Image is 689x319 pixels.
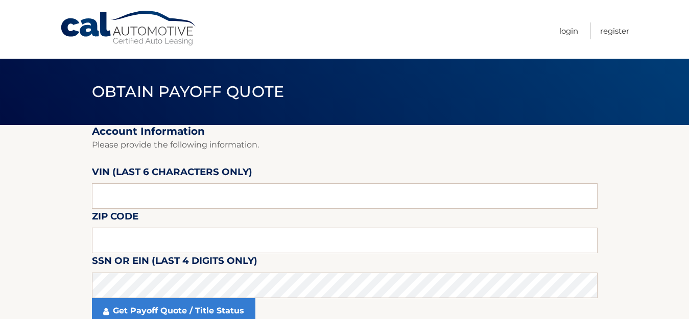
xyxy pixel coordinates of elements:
label: SSN or EIN (last 4 digits only) [92,253,257,272]
a: Cal Automotive [60,10,198,46]
a: Login [559,22,578,39]
label: Zip Code [92,209,138,228]
h2: Account Information [92,125,598,138]
span: Obtain Payoff Quote [92,82,284,101]
a: Register [600,22,629,39]
label: VIN (last 6 characters only) [92,164,252,183]
p: Please provide the following information. [92,138,598,152]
